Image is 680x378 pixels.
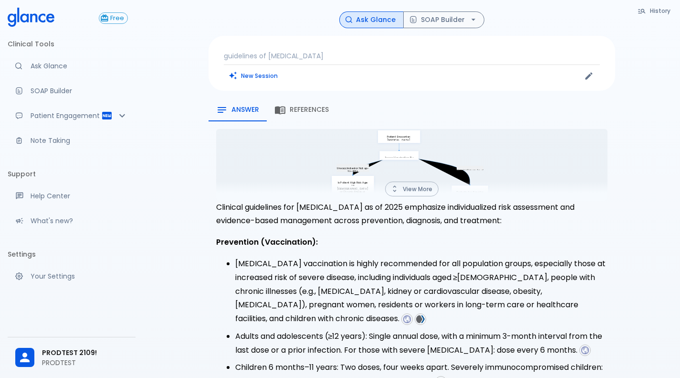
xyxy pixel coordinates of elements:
[216,237,318,248] strong: Prevention (Vaccination):
[99,12,136,24] a: Click to view or change your subscription
[107,15,127,22] span: Free
[224,51,600,61] p: guidelines of [MEDICAL_DATA]
[8,266,136,287] a: Manage your settings
[8,80,136,101] a: Docugen: Compose a clinical documentation in seconds
[336,181,369,209] p: Is Patient High Risk: Age >=[DEMOGRAPHIC_DATA] or Chronic Illness or Pregnant or Immunosuppressed...
[416,315,425,324] img: favicons
[31,61,128,71] p: Ask Glance
[339,11,404,28] button: Ask Glance
[31,271,128,281] p: Your Settings
[42,358,128,367] p: PRODTEST
[8,243,136,266] li: Settings
[31,191,128,201] p: Help Center
[385,182,439,196] button: View More
[8,130,136,151] a: Advanced note-taking
[216,201,607,228] p: Clinical guidelines for [MEDICAL_DATA] as of 2025 emphasize individualized risk assessment and ev...
[403,11,484,28] button: SOAP Builder
[42,348,128,358] span: PRODTEST 2109!
[581,346,589,355] img: favicons
[403,315,411,324] img: favicons
[235,330,607,357] li: Adults and adolescents (≥12 years): Single annual dose, with a minimum 3-month interval from the ...
[8,55,136,76] a: Moramiz: Find ICD10AM codes instantly
[31,86,128,96] p: SOAP Builder
[31,216,128,226] p: What's new?
[31,111,101,120] p: Patient Engagement
[8,32,136,55] li: Clinical Tools
[633,4,676,18] button: History
[290,106,329,114] span: References
[231,106,259,114] span: Answer
[457,168,488,172] p: Vaccination up-to-date
[8,341,136,374] div: PRODTEST 2109!PRODTEST
[8,210,136,231] div: Recent updates and feature releases
[99,12,128,24] button: Free
[582,69,596,83] button: Edit
[8,162,136,185] li: Support
[8,185,136,206] a: Get help from our support team
[8,105,136,126] div: Patient Reports & Referrals
[336,166,369,173] p: Unvaccinated or Not up-to-date
[383,135,415,145] p: Patient Encounter: [MEDICAL_DATA] Management 2025
[235,257,607,326] li: [MEDICAL_DATA] vaccination is highly recommended for all population groups, especially those at i...
[224,69,283,83] button: Clears all inputs and results.
[31,136,128,145] p: Note Taking
[385,156,417,159] p: Assess Vaccination Status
